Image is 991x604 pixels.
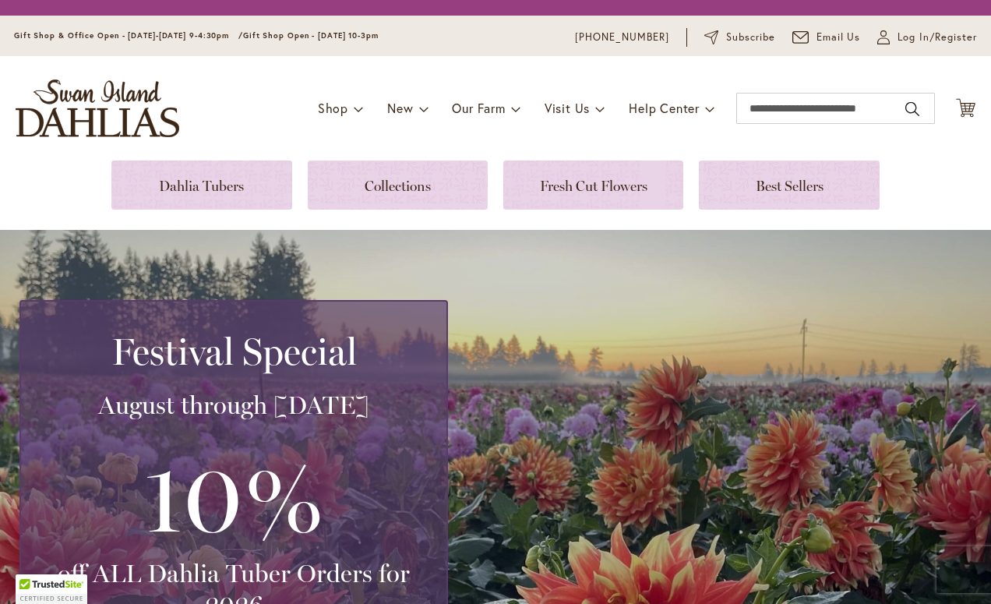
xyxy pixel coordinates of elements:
[318,100,348,116] span: Shop
[877,30,977,45] a: Log In/Register
[243,30,379,41] span: Gift Shop Open - [DATE] 10-3pm
[816,30,861,45] span: Email Us
[387,100,413,116] span: New
[452,100,505,116] span: Our Farm
[629,100,700,116] span: Help Center
[545,100,590,116] span: Visit Us
[575,30,669,45] a: [PHONE_NUMBER]
[16,79,179,137] a: store logo
[726,30,775,45] span: Subscribe
[40,330,428,373] h2: Festival Special
[40,436,428,558] h3: 10%
[792,30,861,45] a: Email Us
[704,30,775,45] a: Subscribe
[898,30,977,45] span: Log In/Register
[16,574,87,604] div: TrustedSite Certified
[14,30,243,41] span: Gift Shop & Office Open - [DATE]-[DATE] 9-4:30pm /
[905,97,919,122] button: Search
[40,390,428,421] h3: August through [DATE]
